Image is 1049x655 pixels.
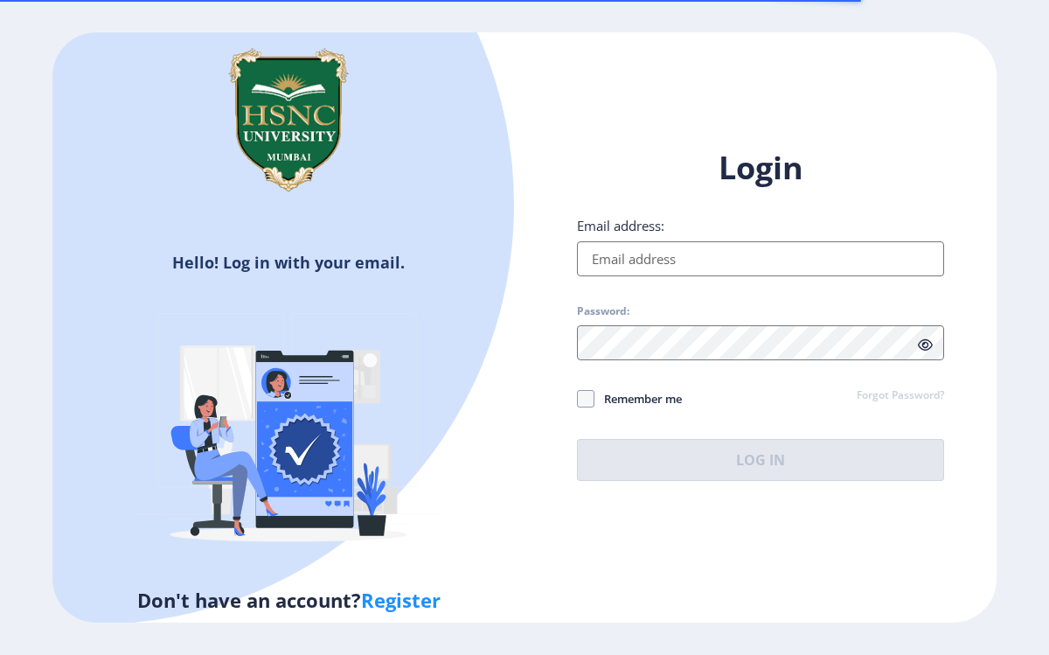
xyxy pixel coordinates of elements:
[857,388,944,404] a: Forgot Password?
[594,388,682,409] span: Remember me
[577,217,664,234] label: Email address:
[361,587,441,613] a: Register
[201,32,376,207] img: hsnc.png
[577,147,944,189] h1: Login
[577,304,629,318] label: Password:
[577,439,944,481] button: Log In
[66,586,511,614] h5: Don't have an account?
[135,280,441,586] img: Verified-rafiki.svg
[577,241,944,276] input: Email address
